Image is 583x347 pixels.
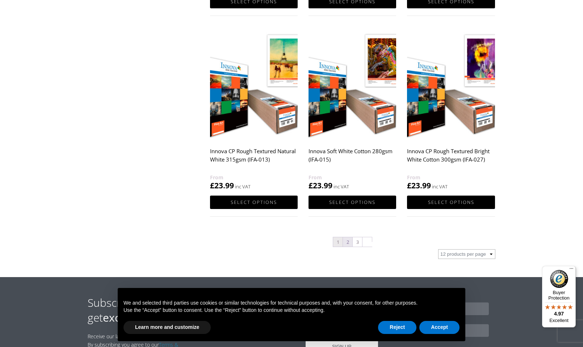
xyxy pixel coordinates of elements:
h2: Innova CP Rough Textured Natural White 315gsm (IFA-013) [210,144,298,173]
button: Reject [378,321,416,334]
p: We and selected third parties use cookies or similar technologies for technical purposes and, wit... [123,300,460,307]
span: £ [210,180,214,191]
img: Innova Soft White Cotton 280gsm (IFA-015) [309,30,396,139]
p: Use the “Accept” button to consent. Use the “Reject” button to continue without accepting. [123,307,460,314]
h2: Innova Soft White Cotton 280gsm (IFA-015) [309,144,396,173]
a: Innova CP Rough Textured Natural White 315gsm (IFA-013) £23.99 [210,30,298,191]
p: Buyer Protection [542,290,576,301]
img: Innova CP Rough Textured Bright White Cotton 300gsm (IFA-027) [407,30,495,139]
h2: Subscribe to our newsletter to get [88,295,291,325]
span: Page 1 [333,237,343,247]
strong: exclusive offers [103,310,181,325]
a: Select options for “Innova CP Rough Textured Natural White 315gsm (IFA-013)” [210,196,298,209]
button: Trusted Shops TrustmarkBuyer Protection4.97Excellent [542,266,576,327]
a: Select options for “Innova Soft White Cotton 280gsm (IFA-015)” [309,196,396,209]
span: 4.97 [554,311,564,317]
img: Trusted Shops Trustmark [550,270,568,288]
button: Accept [419,321,460,334]
span: £ [309,180,313,191]
bdi: 23.99 [407,180,431,191]
a: Innova Soft White Cotton 280gsm (IFA-015) £23.99 [309,30,396,191]
bdi: 23.99 [309,180,332,191]
bdi: 23.99 [210,180,234,191]
button: Learn more and customize [123,321,211,334]
a: Page 3 [353,237,362,247]
nav: Product Pagination [210,237,495,249]
a: Page 2 [343,237,352,247]
button: Menu [567,266,576,275]
p: Excellent [542,318,576,323]
img: Innova CP Rough Textured Natural White 315gsm (IFA-013) [210,30,298,139]
span: £ [407,180,411,191]
h2: Innova CP Rough Textured Bright White Cotton 300gsm (IFA-027) [407,144,495,173]
a: Innova CP Rough Textured Bright White Cotton 300gsm (IFA-027) £23.99 [407,30,495,191]
a: Select options for “Innova CP Rough Textured Bright White Cotton 300gsm (IFA-027)” [407,196,495,209]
